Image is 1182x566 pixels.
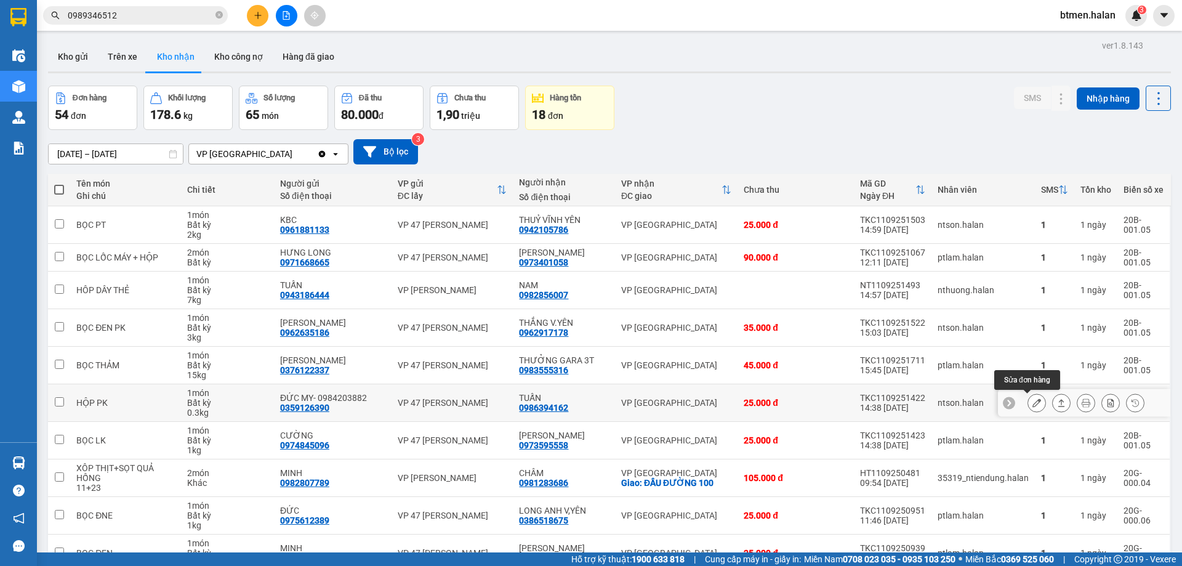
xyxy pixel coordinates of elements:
[519,290,568,300] div: 0982856007
[76,435,174,445] div: BỌC LK
[938,323,1029,333] div: ntson.halan
[1087,511,1106,520] span: ngày
[621,435,731,445] div: VP [GEOGRAPHIC_DATA]
[860,225,925,235] div: 14:59 [DATE]
[48,42,98,71] button: Kho gửi
[334,86,424,130] button: Đã thu80.000đ
[187,520,268,530] div: 1 kg
[48,86,137,130] button: Đơn hàng54đơn
[1041,360,1068,370] div: 1
[280,515,329,525] div: 0975612389
[1087,548,1106,558] span: ngày
[694,552,696,566] span: |
[187,468,268,478] div: 2 món
[1041,435,1068,445] div: 1
[280,179,385,188] div: Người gửi
[304,5,326,26] button: aim
[860,403,925,413] div: 14:38 [DATE]
[1001,554,1054,564] strong: 0369 525 060
[13,485,25,496] span: question-circle
[860,215,925,225] div: TKC1109251503
[860,393,925,403] div: TKC1109251422
[398,285,507,295] div: VP [PERSON_NAME]
[76,285,174,295] div: HÔP DÂY THẺ
[76,398,174,408] div: HỘP PK
[621,511,731,520] div: VP [GEOGRAPHIC_DATA]
[860,365,925,375] div: 15:45 [DATE]
[1041,220,1068,230] div: 1
[187,313,268,323] div: 1 món
[938,435,1029,445] div: ptlam.halan
[1052,394,1071,412] div: Giao hàng
[204,42,273,71] button: Kho công nợ
[187,511,268,520] div: Bất kỳ
[280,355,385,365] div: MINH ĐỨC
[621,323,731,333] div: VP [GEOGRAPHIC_DATA]
[12,111,25,124] img: warehouse-icon
[454,94,486,102] div: Chưa thu
[519,328,568,338] div: 0962917178
[1080,323,1111,333] div: 1
[519,215,608,225] div: THUỶ VĨNH YÊN
[1124,318,1164,338] div: 20B-001.05
[1159,10,1170,21] span: caret-down
[938,285,1029,295] div: nthuong.halan
[12,456,25,469] img: warehouse-icon
[519,355,608,365] div: THƯỞNG GARA 3T
[76,463,174,483] div: XÔP THỊT+SỌT QUẢ HỒNG
[294,148,295,160] input: Selected VP Vĩnh Yên.
[10,8,26,26] img: logo-vxr
[73,94,107,102] div: Đơn hàng
[1124,215,1164,235] div: 20B-001.05
[280,478,329,488] div: 0982807789
[1041,323,1068,333] div: 1
[532,107,545,122] span: 18
[187,360,268,370] div: Bất kỳ
[519,478,568,488] div: 0981283686
[744,253,848,262] div: 90.000 đ
[98,42,147,71] button: Trên xe
[187,275,268,285] div: 1 món
[280,225,329,235] div: 0961881133
[519,506,608,515] div: LONG ANH V,YÊN
[1131,10,1142,21] img: icon-new-feature
[280,257,329,267] div: 0971668665
[280,431,385,440] div: CƯỜNG
[398,548,507,558] div: VP 47 [PERSON_NAME]
[744,473,848,483] div: 105.000 đ
[938,360,1029,370] div: ptlam.halan
[621,478,731,488] div: Giao: ĐẦU ĐƯỜNG 100
[621,253,731,262] div: VP [GEOGRAPHIC_DATA]
[621,220,731,230] div: VP [GEOGRAPHIC_DATA]
[860,191,915,201] div: Ngày ĐH
[1080,185,1111,195] div: Tồn kho
[860,506,925,515] div: TKC1109250951
[247,5,268,26] button: plus
[1124,355,1164,375] div: 20B-001.05
[398,253,507,262] div: VP 47 [PERSON_NAME]
[744,435,848,445] div: 25.000 đ
[1124,543,1164,563] div: 20G-000.06
[187,398,268,408] div: Bất kỳ
[215,10,223,22] span: close-circle
[621,468,731,478] div: VP [GEOGRAPHIC_DATA]
[854,174,931,206] th: Toggle SortBy
[519,257,568,267] div: 0973401058
[860,280,925,290] div: NT1109251493
[519,515,568,525] div: 0386518675
[1114,555,1122,564] span: copyright
[187,285,268,295] div: Bất kỳ
[860,318,925,328] div: TKC1109251522
[398,220,507,230] div: VP 47 [PERSON_NAME]
[76,548,174,558] div: BỌC ĐEN
[804,552,955,566] span: Miền Nam
[1041,253,1068,262] div: 1
[519,393,608,403] div: TUẤN
[519,403,568,413] div: 0986394162
[843,554,955,564] strong: 0708 023 035 - 0935 103 250
[398,191,497,201] div: ĐC lấy
[860,257,925,267] div: 12:11 [DATE]
[239,86,328,130] button: Số lượng65món
[263,94,295,102] div: Số lượng
[519,440,568,450] div: 0973595558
